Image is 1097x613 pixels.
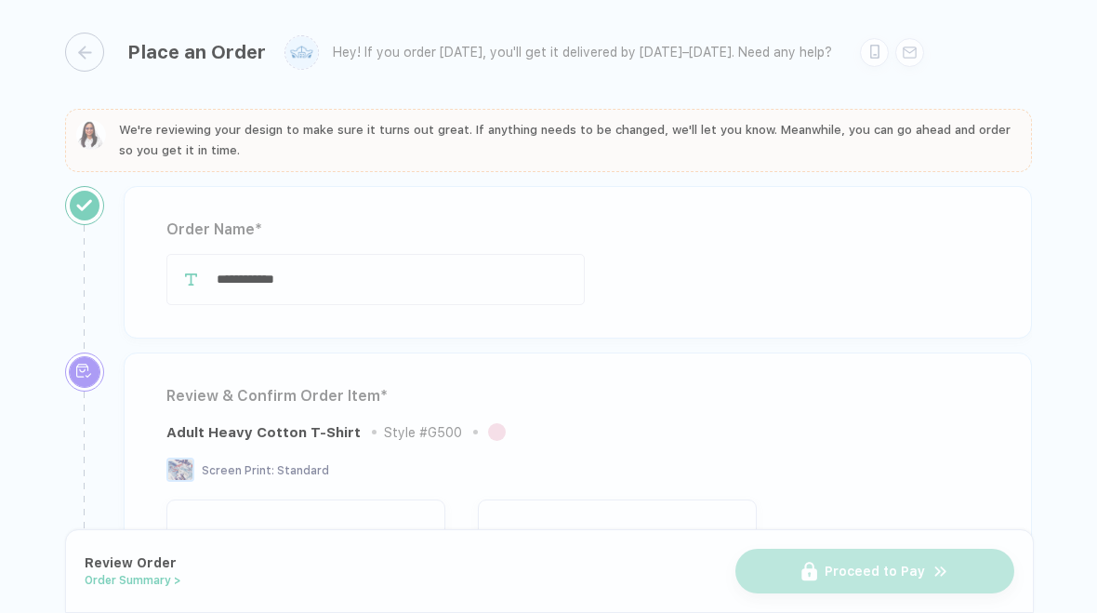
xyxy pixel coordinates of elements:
[127,41,266,63] div: Place an Order
[76,120,106,150] img: sophie
[384,425,462,440] div: Style # G500
[119,123,1011,157] span: We're reviewing your design to make sure it turns out great. If anything needs to be changed, we'...
[333,45,832,60] div: Hey! If you order [DATE], you'll get it delivered by [DATE]–[DATE]. Need any help?
[166,424,361,441] div: Adult Heavy Cotton T-Shirt
[202,464,274,477] span: Screen Print :
[166,381,989,411] div: Review & Confirm Order Item
[85,555,177,570] span: Review Order
[166,215,989,245] div: Order Name
[277,464,329,477] span: Standard
[285,36,318,69] img: user profile
[76,120,1021,161] button: We're reviewing your design to make sure it turns out great. If anything needs to be changed, we'...
[166,458,194,482] img: Screen Print
[85,574,181,587] button: Order Summary >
